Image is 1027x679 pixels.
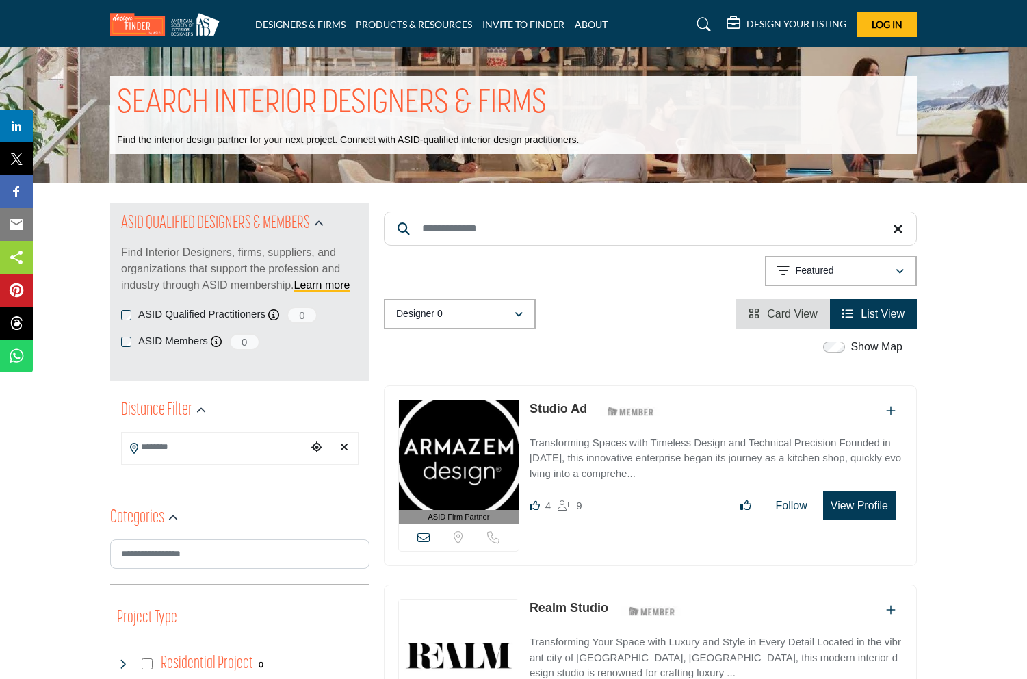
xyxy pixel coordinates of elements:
[428,511,490,523] span: ASID Firm Partner
[767,492,816,520] button: Follow
[482,18,564,30] a: INVITE TO FINDER
[396,307,443,321] p: Designer 0
[886,604,896,616] a: Add To List
[530,402,587,415] a: Studio Ad
[384,212,917,246] input: Search Keyword
[138,333,208,349] label: ASID Members
[229,333,260,350] span: 0
[399,400,519,510] img: Studio Ad
[142,658,153,669] input: Select Residential Project checkbox
[399,400,519,524] a: ASID Firm Partner
[731,492,760,520] button: Like listing
[823,491,896,520] button: View Profile
[287,307,317,324] span: 0
[307,433,327,463] div: Choose your current location
[575,18,608,30] a: ABOUT
[530,500,540,511] i: Likes
[872,18,902,30] span: Log In
[121,337,131,347] input: ASID Members checkbox
[117,133,579,147] p: Find the interior design partner for your next project. Connect with ASID-qualified interior desi...
[259,660,263,669] b: 0
[749,308,818,320] a: View Card
[294,279,350,291] a: Learn more
[122,434,307,461] input: Search Location
[530,400,587,418] p: Studio Ad
[857,12,917,37] button: Log In
[558,498,582,514] div: Followers
[138,307,265,322] label: ASID Qualified Practitioners
[576,500,582,511] span: 9
[530,427,902,482] a: Transforming Spaces with Timeless Design and Technical Precision Founded in [DATE], this innovati...
[121,244,359,294] p: Find Interior Designers, firms, suppliers, and organizations that support the profession and indu...
[384,299,536,329] button: Designer 0
[684,14,720,36] a: Search
[621,602,683,619] img: ASID Members Badge Icon
[746,18,846,30] h5: DESIGN YOUR LISTING
[530,435,902,482] p: Transforming Spaces with Timeless Design and Technical Precision Founded in [DATE], this innovati...
[830,299,917,329] li: List View
[356,18,472,30] a: PRODUCTS & RESOURCES
[110,506,164,530] h2: Categories
[161,652,253,676] h4: Residential Project: Types of projects range from simple residential renovations to highly comple...
[545,500,551,511] span: 4
[796,264,834,278] p: Featured
[255,18,346,30] a: DESIGNERS & FIRMS
[600,403,662,420] img: ASID Members Badge Icon
[121,310,131,320] input: ASID Qualified Practitioners checkbox
[736,299,830,329] li: Card View
[334,433,354,463] div: Clear search location
[117,605,177,631] button: Project Type
[530,599,608,617] p: Realm Studio
[850,339,902,355] label: Show Map
[121,398,192,423] h2: Distance Filter
[117,83,547,125] h1: SEARCH INTERIOR DESIGNERS & FIRMS
[530,601,608,615] a: Realm Studio
[861,308,905,320] span: List View
[259,658,263,670] div: 0 Results For Residential Project
[765,256,917,286] button: Featured
[886,405,896,417] a: Add To List
[110,539,369,569] input: Search Category
[110,13,226,36] img: Site Logo
[842,308,905,320] a: View List
[727,16,846,33] div: DESIGN YOUR LISTING
[767,308,818,320] span: Card View
[121,212,310,236] h2: ASID QUALIFIED DESIGNERS & MEMBERS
